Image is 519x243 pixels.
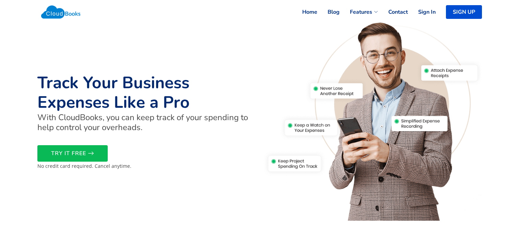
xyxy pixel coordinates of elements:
a: TRY IT FREE [37,145,108,162]
img: Cloudbooks Logo [37,2,84,22]
small: No credit card required. Cancel anytime. [37,163,131,169]
h1: Track Your Business Expenses Like a Pro [37,73,256,113]
img: Track Your Business Expenses Like a Pro [264,22,482,221]
span: Features [350,8,372,16]
a: Features [340,4,378,20]
a: Contact [378,4,408,20]
h4: With CloudBooks, you can keep track of your spending to help control your overheads. [37,113,256,132]
a: Sign In [408,4,436,20]
a: Home [292,4,317,20]
a: Blog [317,4,340,20]
a: SIGN UP [446,5,482,19]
